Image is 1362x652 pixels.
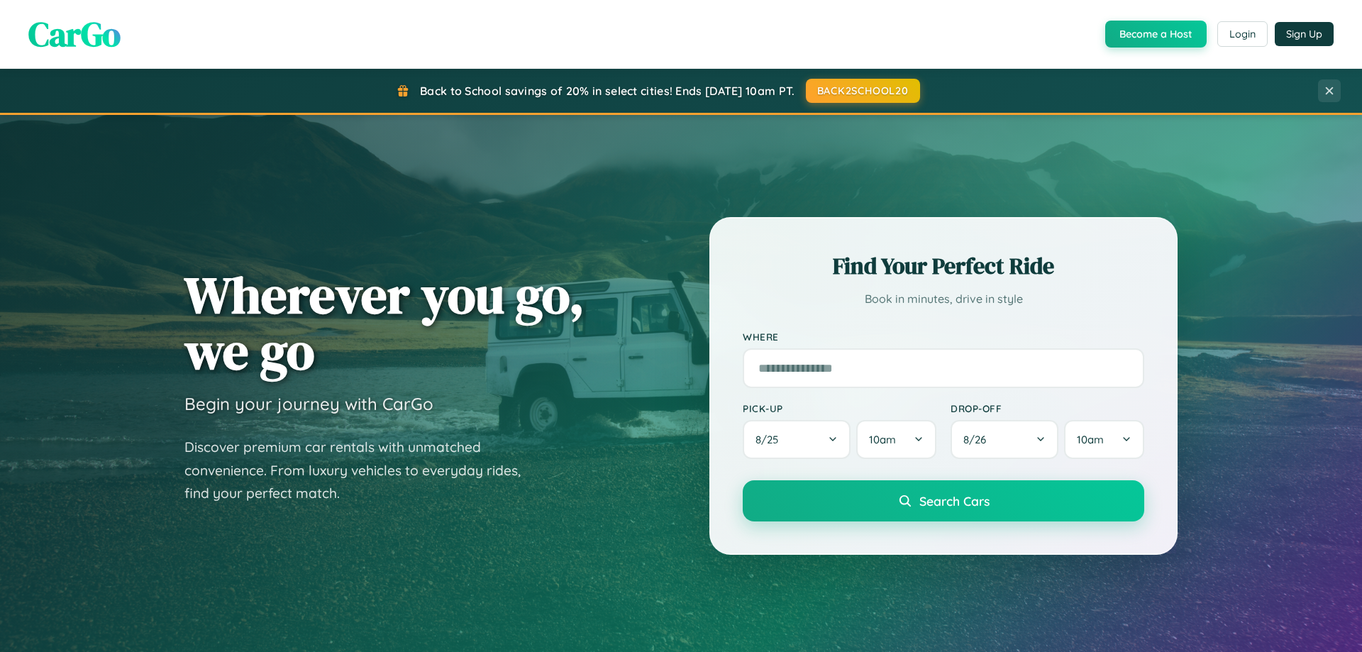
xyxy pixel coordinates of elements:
label: Pick-up [743,402,936,414]
p: Book in minutes, drive in style [743,289,1144,309]
span: 8 / 25 [755,433,785,446]
span: Search Cars [919,493,990,509]
h3: Begin your journey with CarGo [184,393,433,414]
span: 8 / 26 [963,433,993,446]
button: Sign Up [1275,22,1334,46]
button: 8/26 [951,420,1058,459]
button: BACK2SCHOOL20 [806,79,920,103]
span: Back to School savings of 20% in select cities! Ends [DATE] 10am PT. [420,84,794,98]
h1: Wherever you go, we go [184,267,585,379]
h2: Find Your Perfect Ride [743,250,1144,282]
button: Become a Host [1105,21,1207,48]
button: Login [1217,21,1268,47]
button: 8/25 [743,420,851,459]
button: Search Cars [743,480,1144,521]
span: CarGo [28,11,121,57]
button: 10am [856,420,936,459]
span: 10am [869,433,896,446]
button: 10am [1064,420,1144,459]
label: Drop-off [951,402,1144,414]
p: Discover premium car rentals with unmatched convenience. From luxury vehicles to everyday rides, ... [184,436,539,505]
span: 10am [1077,433,1104,446]
label: Where [743,331,1144,343]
